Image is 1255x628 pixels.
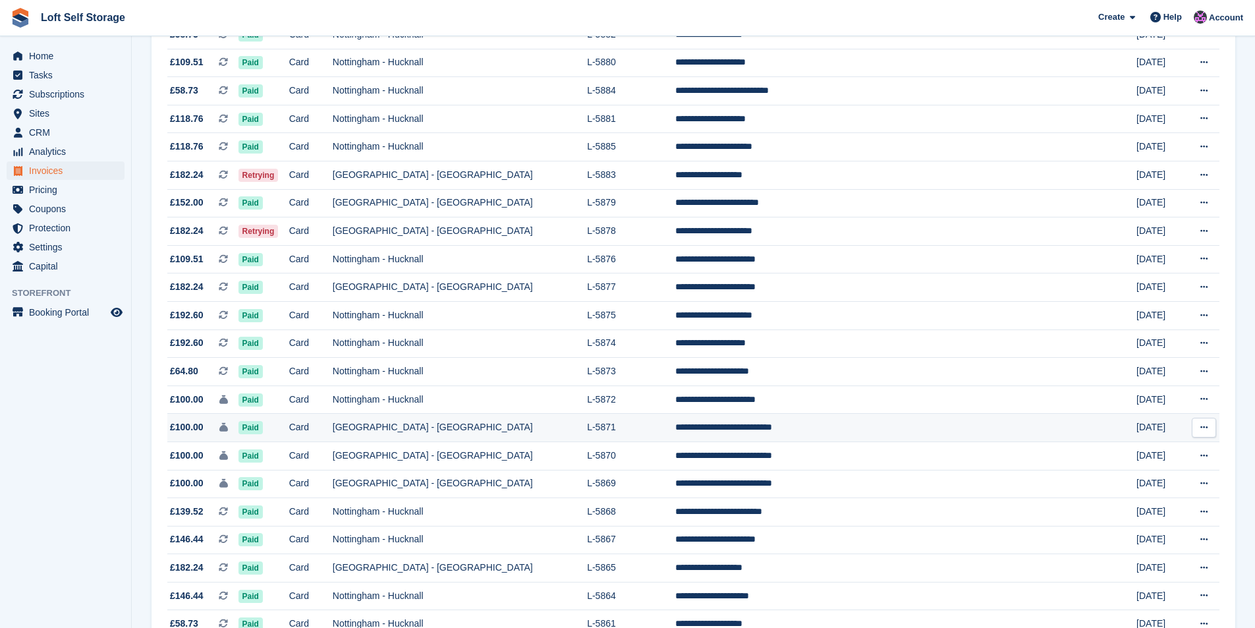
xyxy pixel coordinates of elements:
[587,245,675,273] td: L-5876
[333,133,587,161] td: Nottingham - Hucknall
[587,385,675,414] td: L-5872
[289,498,333,527] td: Card
[333,582,587,610] td: Nottingham - Hucknall
[238,590,263,603] span: Paid
[289,470,333,498] td: Card
[238,421,263,434] span: Paid
[29,85,108,103] span: Subscriptions
[289,217,333,246] td: Card
[587,217,675,246] td: L-5878
[170,449,204,463] span: £100.00
[333,273,587,302] td: [GEOGRAPHIC_DATA] - [GEOGRAPHIC_DATA]
[1136,189,1185,217] td: [DATE]
[7,47,125,65] a: menu
[333,442,587,470] td: [GEOGRAPHIC_DATA] - [GEOGRAPHIC_DATA]
[170,420,204,434] span: £100.00
[29,142,108,161] span: Analytics
[7,257,125,275] a: menu
[1136,77,1185,105] td: [DATE]
[333,329,587,358] td: Nottingham - Hucknall
[1136,582,1185,610] td: [DATE]
[333,526,587,554] td: Nottingham - Hucknall
[289,301,333,329] td: Card
[289,273,333,302] td: Card
[170,561,204,575] span: £182.24
[333,77,587,105] td: Nottingham - Hucknall
[587,105,675,133] td: L-5881
[29,104,108,123] span: Sites
[587,273,675,302] td: L-5877
[1136,414,1185,442] td: [DATE]
[29,66,108,84] span: Tasks
[587,161,675,189] td: L-5883
[289,385,333,414] td: Card
[238,365,263,378] span: Paid
[587,498,675,527] td: L-5868
[289,442,333,470] td: Card
[1136,105,1185,133] td: [DATE]
[587,133,675,161] td: L-5885
[1136,526,1185,554] td: [DATE]
[7,303,125,322] a: menu
[170,252,204,266] span: £109.51
[333,49,587,77] td: Nottingham - Hucknall
[238,281,263,294] span: Paid
[170,532,204,546] span: £146.44
[238,477,263,490] span: Paid
[7,66,125,84] a: menu
[29,181,108,199] span: Pricing
[29,303,108,322] span: Booking Portal
[238,169,279,182] span: Retrying
[289,161,333,189] td: Card
[1136,329,1185,358] td: [DATE]
[587,526,675,554] td: L-5867
[587,189,675,217] td: L-5879
[238,561,263,575] span: Paid
[170,224,204,238] span: £182.24
[289,133,333,161] td: Card
[109,304,125,320] a: Preview store
[289,358,333,386] td: Card
[7,219,125,237] a: menu
[587,358,675,386] td: L-5873
[587,414,675,442] td: L-5871
[289,414,333,442] td: Card
[587,301,675,329] td: L-5875
[333,161,587,189] td: [GEOGRAPHIC_DATA] - [GEOGRAPHIC_DATA]
[333,385,587,414] td: Nottingham - Hucknall
[7,104,125,123] a: menu
[333,470,587,498] td: [GEOGRAPHIC_DATA] - [GEOGRAPHIC_DATA]
[1136,442,1185,470] td: [DATE]
[7,200,125,218] a: menu
[29,219,108,237] span: Protection
[12,287,131,300] span: Storefront
[238,113,263,126] span: Paid
[1136,161,1185,189] td: [DATE]
[29,47,108,65] span: Home
[1136,49,1185,77] td: [DATE]
[170,308,204,322] span: £192.60
[238,253,263,266] span: Paid
[1136,133,1185,161] td: [DATE]
[170,505,204,519] span: £139.52
[238,337,263,350] span: Paid
[289,554,333,583] td: Card
[170,168,204,182] span: £182.24
[1136,301,1185,329] td: [DATE]
[170,196,204,210] span: £152.00
[170,140,204,154] span: £118.76
[333,217,587,246] td: [GEOGRAPHIC_DATA] - [GEOGRAPHIC_DATA]
[1136,554,1185,583] td: [DATE]
[170,364,198,378] span: £64.80
[333,105,587,133] td: Nottingham - Hucknall
[1098,11,1125,24] span: Create
[289,245,333,273] td: Card
[7,85,125,103] a: menu
[333,358,587,386] td: Nottingham - Hucknall
[289,582,333,610] td: Card
[238,309,263,322] span: Paid
[36,7,130,28] a: Loft Self Storage
[238,56,263,69] span: Paid
[289,77,333,105] td: Card
[29,238,108,256] span: Settings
